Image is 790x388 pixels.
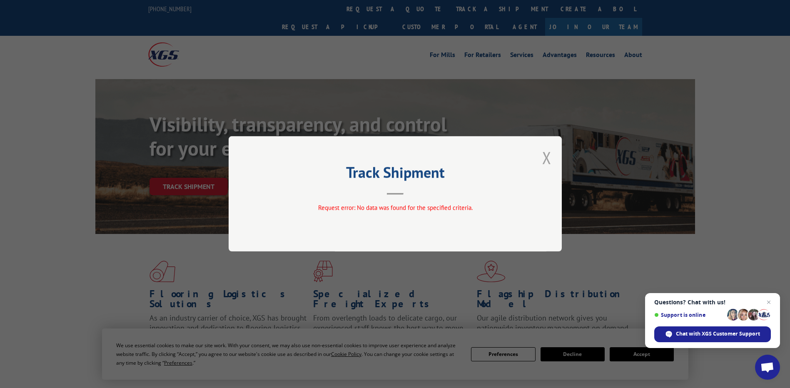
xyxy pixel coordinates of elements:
[764,297,774,307] span: Close chat
[654,326,771,342] div: Chat with XGS Customer Support
[755,355,780,380] div: Open chat
[654,312,724,318] span: Support is online
[270,167,520,182] h2: Track Shipment
[542,147,551,169] button: Close modal
[318,204,472,212] span: Request error: No data was found for the specified criteria.
[654,299,771,306] span: Questions? Chat with us!
[676,330,760,338] span: Chat with XGS Customer Support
